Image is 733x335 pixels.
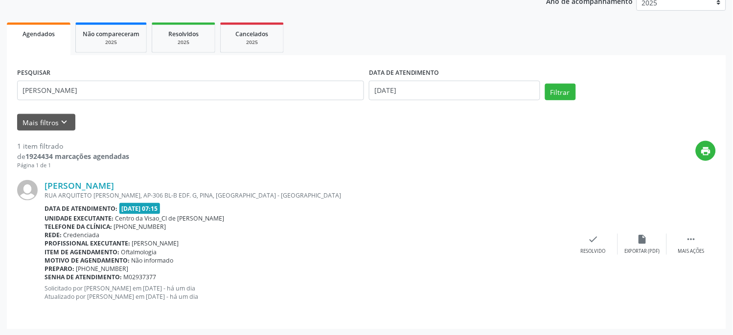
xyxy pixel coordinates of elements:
span: Resolvidos [168,30,199,38]
i:  [686,234,697,245]
div: de [17,151,129,161]
span: [DATE] 07:15 [119,203,160,214]
button: print [696,141,716,161]
span: Não compareceram [83,30,139,38]
input: Nome, código do beneficiário ou CPF [17,81,364,100]
div: RUA ARQUITETO [PERSON_NAME], AP-306 BL-B EDF. G, PINA, [GEOGRAPHIC_DATA] - [GEOGRAPHIC_DATA] [45,191,569,200]
span: [PHONE_NUMBER] [114,223,166,231]
div: Página 1 de 1 [17,161,129,170]
span: Não informado [132,256,174,265]
span: Agendados [23,30,55,38]
span: M02937377 [124,273,157,281]
div: 1 item filtrado [17,141,129,151]
b: Rede: [45,231,62,239]
i: print [701,146,711,156]
b: Senha de atendimento: [45,273,122,281]
a: [PERSON_NAME] [45,180,114,191]
span: [PERSON_NAME] [132,239,179,247]
b: Data de atendimento: [45,204,117,213]
span: Oftalmologia [121,248,157,256]
span: Cancelados [236,30,269,38]
button: Filtrar [545,84,576,100]
b: Unidade executante: [45,214,114,223]
div: 2025 [83,39,139,46]
div: 2025 [159,39,208,46]
span: Credenciada [64,231,100,239]
span: Centro da Visao_Cl de [PERSON_NAME] [115,214,225,223]
p: Solicitado por [PERSON_NAME] em [DATE] - há um dia Atualizado por [PERSON_NAME] em [DATE] - há um... [45,285,569,301]
i: insert_drive_file [637,234,648,245]
div: Mais ações [678,248,705,255]
b: Telefone da clínica: [45,223,112,231]
input: Selecione um intervalo [369,81,540,100]
div: Resolvido [581,248,606,255]
i: check [588,234,599,245]
img: img [17,180,38,201]
b: Preparo: [45,265,74,273]
label: PESQUISAR [17,66,50,81]
b: Motivo de agendamento: [45,256,130,265]
div: 2025 [228,39,276,46]
strong: 1924434 marcações agendadas [25,152,129,161]
b: Profissional executante: [45,239,130,247]
i: keyboard_arrow_down [59,117,70,128]
b: Item de agendamento: [45,248,119,256]
span: [PHONE_NUMBER] [76,265,129,273]
label: DATA DE ATENDIMENTO [369,66,439,81]
button: Mais filtroskeyboard_arrow_down [17,114,75,131]
div: Exportar (PDF) [625,248,660,255]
